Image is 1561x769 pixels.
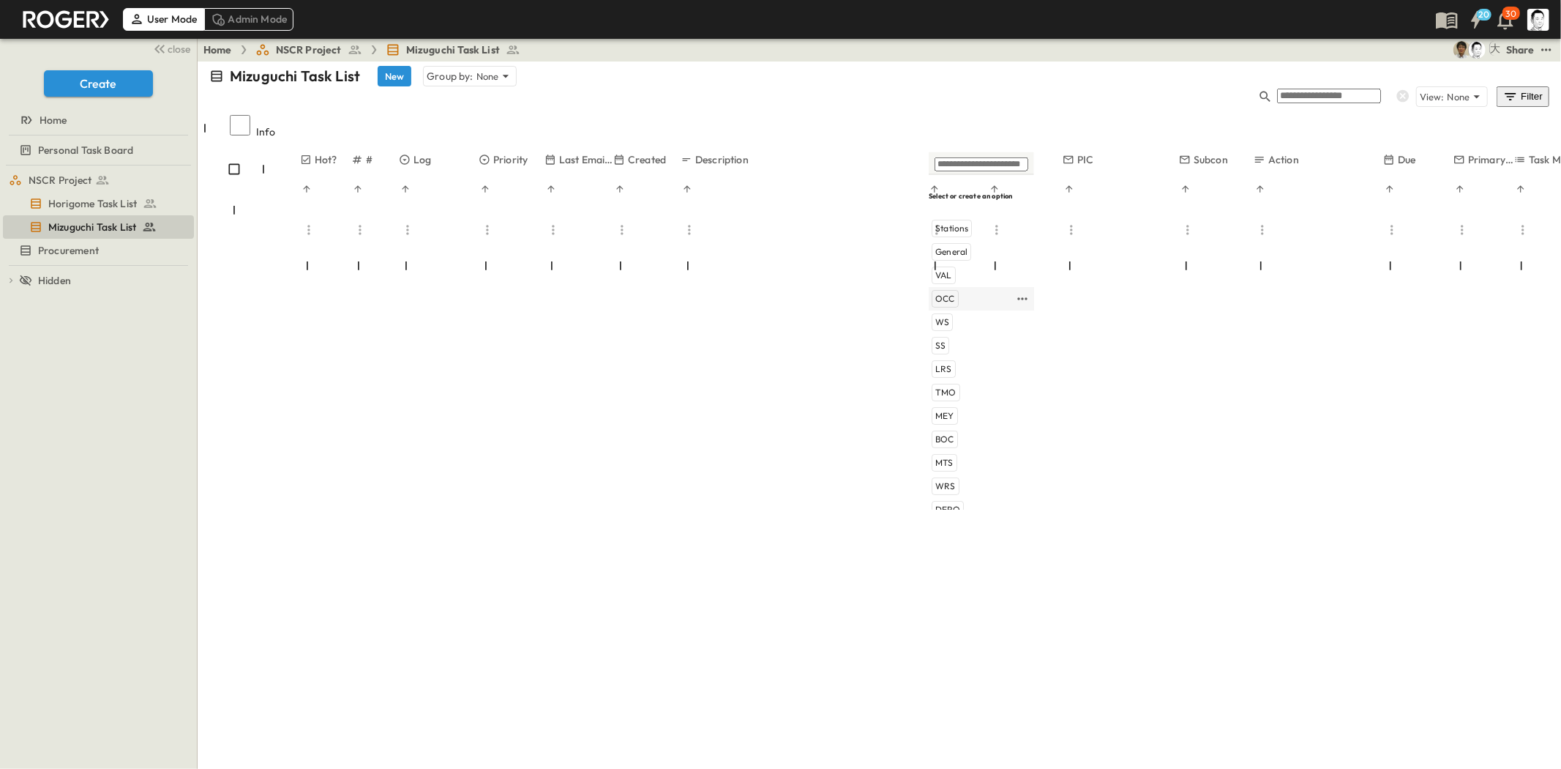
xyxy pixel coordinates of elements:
[1479,9,1490,21] h6: 20
[932,337,1031,354] div: SS
[1527,9,1549,31] img: Profile Picture
[1254,182,1267,196] button: Sort
[935,340,946,352] span: SS
[38,243,99,258] span: Procurement
[399,182,412,196] button: Sort
[493,152,528,167] p: Priority
[3,192,194,215] div: Horigome Task Listtest
[476,69,499,83] p: None
[1194,152,1228,167] p: Subcon
[935,504,960,516] span: DEPO
[40,113,67,127] span: Home
[1497,86,1549,107] button: Filter
[386,42,520,57] a: Mizuguchi Task List
[168,42,191,56] span: close
[935,293,955,305] span: OCC
[351,221,369,239] button: Menu
[399,221,416,239] button: Menu
[203,42,232,57] a: Home
[3,168,194,192] div: NSCR Projecttest
[1461,7,1491,33] button: 20
[932,360,1031,378] div: LRS
[613,182,626,196] button: Sort
[929,190,1034,200] h6: Select or create an option
[123,8,204,30] div: User Mode
[300,221,318,239] button: Menu
[427,69,473,83] p: Group by:
[1468,41,1486,59] img: 堀米 康介(K.HORIGOME) (horigome@bcd.taisei.co.jp)
[1489,41,1500,56] div: 大鐘 梨湖 (oogrk-00@pub.taisei.co.jp)
[935,223,968,234] span: Stations
[935,316,949,328] span: WS
[1453,41,1471,59] img: 戸島 太一 (T.TOJIMA) (tzmtit00@pub.taisei.co.jp)
[256,111,300,152] div: Info
[932,243,1031,261] div: General
[366,152,373,167] p: #
[479,182,492,196] button: Sort
[932,384,1031,401] div: TMO
[48,196,137,211] span: Horigome Task List
[932,220,1031,237] div: Stations
[9,170,191,190] a: NSCR Project
[230,115,250,135] input: Select all rows
[935,480,956,492] span: WRS
[3,140,191,160] a: Personal Task Board
[300,182,313,196] button: Sort
[935,363,952,375] span: LRS
[932,454,1031,472] div: MTS
[1383,182,1396,196] button: Sort
[3,110,191,130] a: Home
[935,457,954,469] span: MTS
[203,42,529,57] nav: breadcrumbs
[1179,221,1197,239] button: Menu
[1468,152,1514,167] p: Primary Email
[932,267,1031,284] div: VAL
[44,70,153,97] button: Create
[38,143,133,157] span: Personal Task Board
[29,173,91,187] span: NSCR Project
[413,152,432,167] p: Log
[315,152,337,167] p: Hot?
[38,273,71,288] span: Hidden
[3,239,194,262] div: Procurementtest
[378,66,411,86] button: New
[1063,182,1076,196] button: Sort
[255,42,362,57] a: NSCR Project
[544,182,558,196] button: Sort
[932,501,1031,519] div: DEPO
[1506,8,1516,20] p: 30
[932,290,1014,308] div: OCC
[1538,41,1555,59] button: test
[559,152,613,167] p: Last Email Date
[935,410,954,422] span: MEY
[1514,182,1527,196] button: Sort
[681,182,694,196] button: Sort
[230,66,360,86] p: Mizuguchi Task List
[479,221,496,239] button: Menu
[681,221,698,239] button: Menu
[935,270,952,281] span: VAL
[1453,221,1471,239] button: Menu
[3,193,191,214] a: Horigome Task List
[406,42,500,57] span: Mizuguchi Task List
[1383,221,1401,239] button: Menu
[932,407,1031,425] div: MEY
[1502,89,1543,105] div: Filter
[1268,152,1299,167] p: Action
[1254,221,1271,239] button: Menu
[3,215,194,239] div: Mizuguchi Task Listtest
[276,42,342,57] span: NSCR Project
[1179,182,1192,196] button: Sort
[1514,221,1532,239] button: Menu
[932,478,1031,495] div: WRS
[695,152,749,167] p: Description
[1063,221,1080,239] button: Menu
[932,431,1031,448] div: BOC
[3,138,194,162] div: Personal Task Boardtest
[613,221,631,239] button: Menu
[3,240,191,261] a: Procurement
[351,182,364,196] button: Sort
[935,387,957,398] span: TMO
[628,152,666,167] p: Created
